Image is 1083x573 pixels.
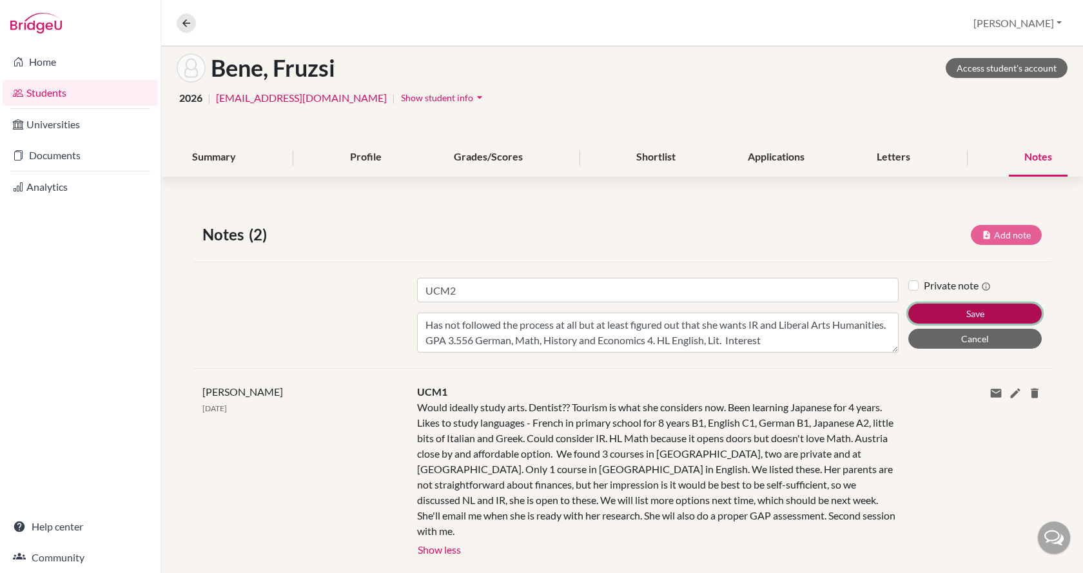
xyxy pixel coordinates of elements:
[3,142,158,168] a: Documents
[908,329,1042,349] button: Cancel
[211,54,335,82] h1: Bene, Fruzsi
[946,58,1068,78] a: Access student's account
[392,90,395,106] span: |
[3,49,158,75] a: Home
[417,539,462,558] button: Show less
[208,90,211,106] span: |
[417,400,899,539] div: Would ideally study arts. Dentist?? Tourism is what she considers now. Been learning Japanese for...
[438,139,538,177] div: Grades/Scores
[621,139,691,177] div: Shortlist
[29,9,55,21] span: Help
[3,545,158,570] a: Community
[473,91,486,104] i: arrow_drop_down
[861,139,926,177] div: Letters
[401,92,473,103] span: Show student info
[732,139,820,177] div: Applications
[177,139,251,177] div: Summary
[202,223,249,246] span: Notes
[10,13,62,34] img: Bridge-U
[3,80,158,106] a: Students
[216,90,387,106] a: [EMAIL_ADDRESS][DOMAIN_NAME]
[924,278,991,293] label: Private note
[1009,139,1068,177] div: Notes
[3,174,158,200] a: Analytics
[335,139,397,177] div: Profile
[202,403,227,413] span: [DATE]
[249,223,272,246] span: (2)
[3,112,158,137] a: Universities
[202,385,283,398] span: [PERSON_NAME]
[3,514,158,539] a: Help center
[177,53,206,83] img: Fruzsi Bene's avatar
[908,304,1042,324] button: Save
[971,225,1042,245] button: Add note
[417,385,447,398] span: UCM1
[179,90,202,106] span: 2026
[417,278,899,302] input: Note title (required)
[400,88,487,108] button: Show student infoarrow_drop_down
[968,11,1068,35] button: [PERSON_NAME]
